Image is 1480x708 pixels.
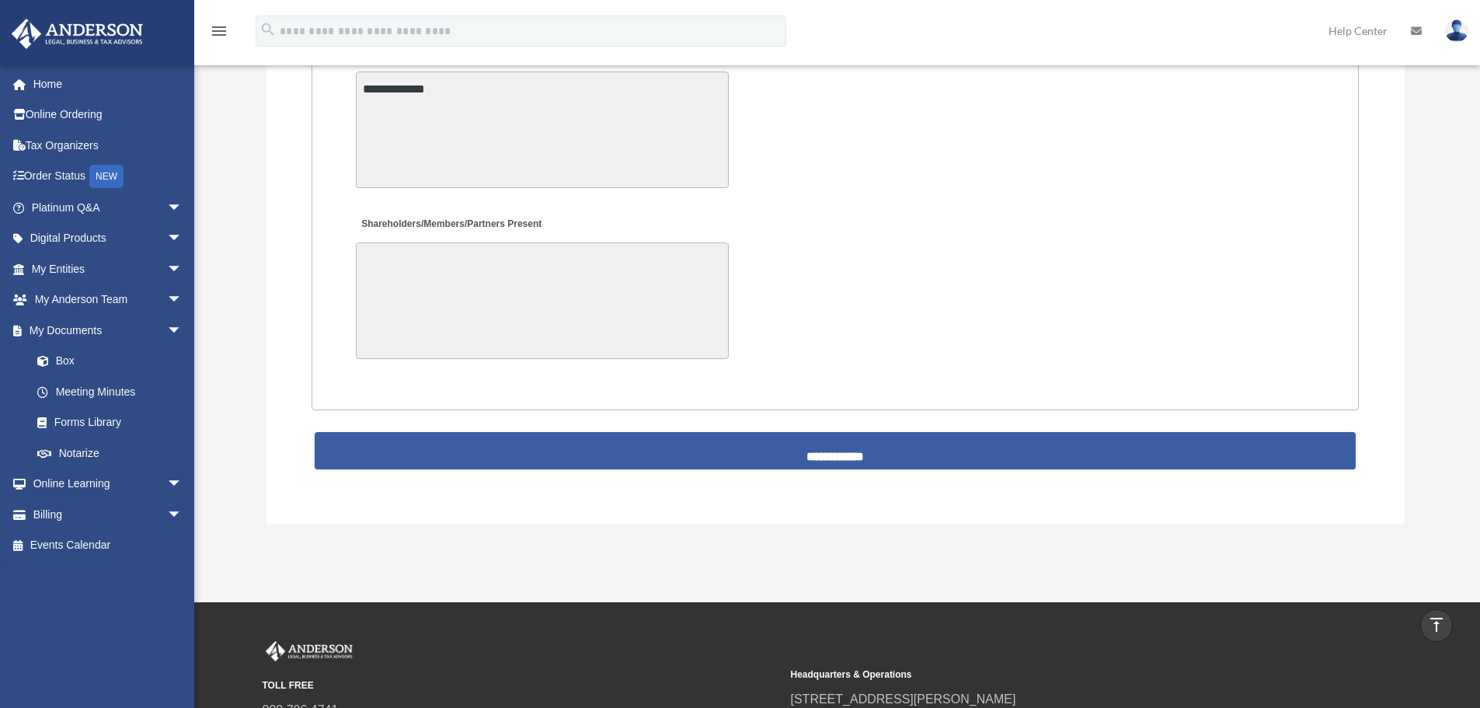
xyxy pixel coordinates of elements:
i: search [259,21,277,38]
a: Billingarrow_drop_down [11,499,206,530]
span: arrow_drop_down [167,315,198,347]
a: My Documentsarrow_drop_down [11,315,206,346]
small: Headquarters & Operations [791,667,1308,683]
span: arrow_drop_down [167,284,198,316]
label: Shareholders/Members/Partners Present [356,214,545,235]
span: arrow_drop_down [167,223,198,255]
img: Anderson Advisors Platinum Portal [263,641,356,661]
a: My Anderson Teamarrow_drop_down [11,284,206,316]
a: Forms Library [22,407,206,438]
span: arrow_drop_down [167,192,198,224]
a: Tax Organizers [11,130,206,161]
div: NEW [89,165,124,188]
a: Online Ordering [11,99,206,131]
a: Platinum Q&Aarrow_drop_down [11,192,206,223]
a: Box [22,346,206,377]
a: Online Learningarrow_drop_down [11,469,206,500]
img: User Pic [1445,19,1468,42]
a: Notarize [22,438,206,469]
span: arrow_drop_down [167,253,198,285]
small: TOLL FREE [263,678,780,694]
a: Events Calendar [11,530,206,561]
i: menu [210,22,228,40]
span: arrow_drop_down [167,499,198,531]
i: vertical_align_top [1427,616,1446,634]
a: [STREET_ADDRESS][PERSON_NAME] [791,692,1016,706]
a: menu [210,27,228,40]
a: Order StatusNEW [11,161,206,193]
img: Anderson Advisors Platinum Portal [7,19,148,49]
a: vertical_align_top [1420,609,1453,642]
a: Meeting Minutes [22,376,198,407]
a: My Entitiesarrow_drop_down [11,253,206,284]
a: Home [11,68,206,99]
span: arrow_drop_down [167,469,198,500]
a: Digital Productsarrow_drop_down [11,223,206,254]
